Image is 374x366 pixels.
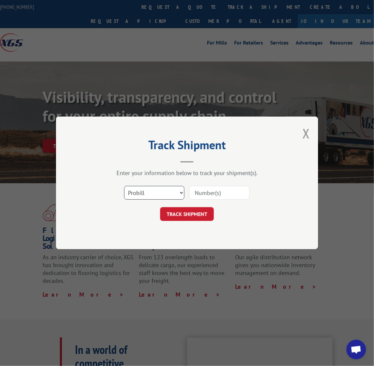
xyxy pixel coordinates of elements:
[160,208,214,221] button: TRACK SHIPMENT
[346,340,366,359] a: Open chat
[303,125,310,142] button: Close modal
[89,170,285,177] div: Enter your information below to track your shipment(s).
[89,140,285,153] h2: Track Shipment
[189,186,250,200] input: Number(s)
